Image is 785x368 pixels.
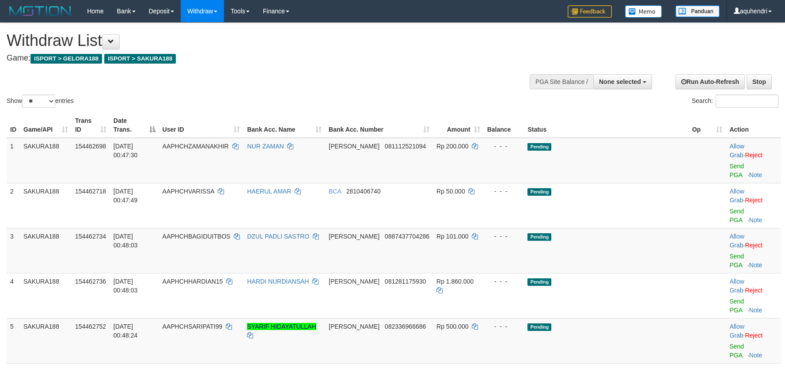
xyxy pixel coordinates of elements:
span: [DATE] 00:47:49 [114,188,138,204]
span: 154462734 [75,233,106,240]
a: DZUL PADLI SASTRO [247,233,309,240]
span: Copy 081281175930 to clipboard [385,278,426,285]
span: [DATE] 00:48:24 [114,323,138,339]
a: Reject [745,197,762,204]
th: Amount: activate to sort column ascending [433,113,483,138]
a: Reject [745,332,762,339]
span: Rp 50.000 [436,188,465,195]
td: 1 [7,138,20,183]
td: · [726,273,781,318]
a: Send PGA [729,343,744,359]
span: Rp 1.860.000 [436,278,474,285]
span: · [729,233,745,249]
span: [DATE] 00:47:30 [114,143,138,159]
span: Rp 101.000 [436,233,468,240]
a: NUR ZAMAN [247,143,284,150]
th: Date Trans.: activate to sort column descending [110,113,159,138]
a: Send PGA [729,208,744,224]
td: · [726,318,781,363]
a: Note [749,307,762,314]
span: [PERSON_NAME] [329,233,379,240]
div: - - - [487,277,521,286]
a: Run Auto-Refresh [675,74,745,89]
span: Rp 500.000 [436,323,468,330]
span: [DATE] 00:48:03 [114,233,138,249]
td: SAKURA188 [20,273,72,318]
div: - - - [487,142,521,151]
span: Pending [527,323,551,331]
a: Allow Grab [729,233,744,249]
td: 5 [7,318,20,363]
th: Trans ID: activate to sort column ascending [72,113,110,138]
span: Pending [527,188,551,196]
td: · [726,228,781,273]
span: Rp 200.000 [436,143,468,150]
a: Send PGA [729,253,744,269]
span: · [729,143,745,159]
label: Show entries [7,95,74,108]
span: Copy 081112521094 to clipboard [385,143,426,150]
span: [DATE] 00:48:03 [114,278,138,294]
h1: Withdraw List [7,32,515,49]
button: None selected [593,74,652,89]
span: Copy 2810406740 to clipboard [346,188,381,195]
a: Note [749,216,762,224]
th: ID [7,113,20,138]
a: HAERUL AMAR [247,188,291,195]
span: Pending [527,143,551,151]
span: · [729,323,745,339]
td: · [726,183,781,228]
th: User ID: activate to sort column ascending [159,113,244,138]
td: 4 [7,273,20,318]
span: ISPORT > SAKURA188 [104,54,176,64]
span: None selected [599,78,641,85]
a: Allow Grab [729,323,744,339]
a: Note [749,352,762,359]
span: 154462718 [75,188,106,195]
th: Bank Acc. Number: activate to sort column ascending [325,113,433,138]
th: Bank Acc. Name: activate to sort column ascending [243,113,325,138]
span: [PERSON_NAME] [329,143,379,150]
span: AAPHCHBAGIDUITBOS [163,233,231,240]
th: Op: activate to sort column ascending [689,113,726,138]
a: HARDI NURDIANSAH [247,278,309,285]
span: · [729,278,745,294]
span: [PERSON_NAME] [329,323,379,330]
td: SAKURA188 [20,228,72,273]
td: SAKURA188 [20,318,72,363]
a: Reject [745,287,762,294]
div: - - - [487,187,521,196]
a: Reject [745,242,762,249]
a: Note [749,262,762,269]
a: SYARIF HIDAYATULLAH [247,323,316,330]
img: Feedback.jpg [568,5,612,18]
a: Allow Grab [729,143,744,159]
span: Pending [527,233,551,241]
td: SAKURA188 [20,138,72,183]
div: - - - [487,322,521,331]
td: 3 [7,228,20,273]
td: SAKURA188 [20,183,72,228]
td: · [726,138,781,183]
input: Search: [716,95,778,108]
span: Copy 082336966686 to clipboard [385,323,426,330]
img: MOTION_logo.png [7,4,74,18]
span: BCA [329,188,341,195]
th: Action [726,113,781,138]
span: AAPHCHSARIPATI99 [163,323,223,330]
td: 2 [7,183,20,228]
span: ISPORT > GELORA188 [30,54,102,64]
a: Allow Grab [729,188,744,204]
span: 154462736 [75,278,106,285]
th: Game/API: activate to sort column ascending [20,113,72,138]
span: · [729,188,745,204]
a: Allow Grab [729,278,744,294]
select: Showentries [22,95,55,108]
span: Pending [527,278,551,286]
span: 154462752 [75,323,106,330]
a: Stop [747,74,772,89]
th: Status [524,113,688,138]
span: AAPHCHVARISSA [163,188,214,195]
a: Reject [745,152,762,159]
a: Send PGA [729,163,744,178]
